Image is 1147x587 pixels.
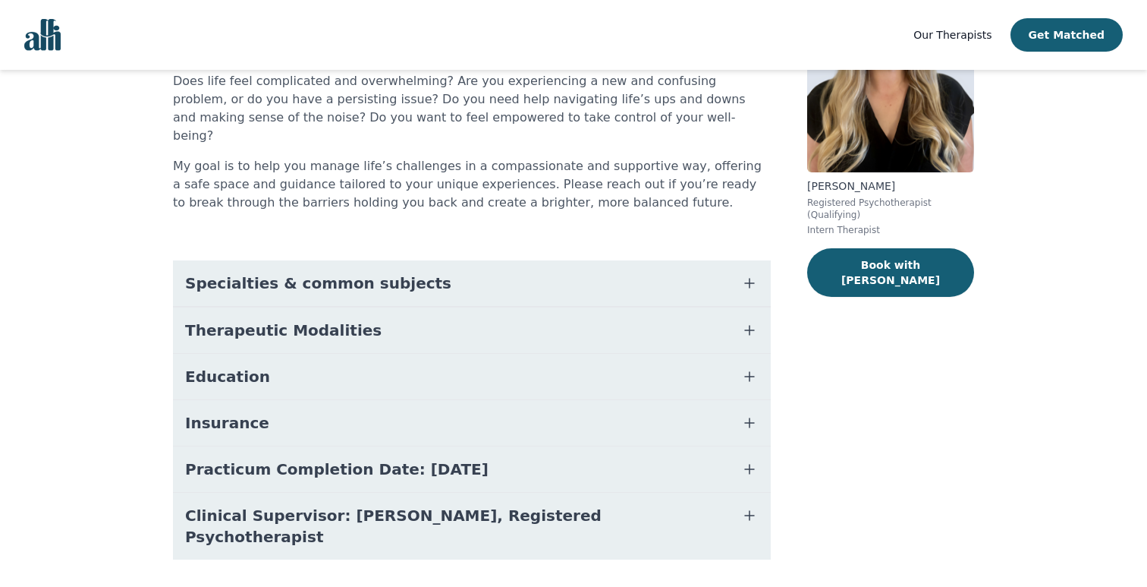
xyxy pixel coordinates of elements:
[173,72,771,145] p: Does life feel complicated and overwhelming? Are you experiencing a new and confusing problem, or...
[173,447,771,492] button: Practicum Completion Date: [DATE]
[185,459,489,480] span: Practicum Completion Date: [DATE]
[185,505,722,548] span: Clinical Supervisor: [PERSON_NAME], Registered Psychotherapist
[173,157,771,212] p: My goal is to help you manage life’s challenges in a compassionate and supportive way, offering a...
[913,29,991,41] span: Our Therapists
[807,224,974,236] p: Intern Therapist
[173,354,771,399] button: Education
[1010,18,1123,52] button: Get Matched
[173,308,771,353] button: Therapeutic Modalities
[173,400,771,446] button: Insurance
[185,412,269,434] span: Insurance
[185,320,382,341] span: Therapeutic Modalities
[807,178,974,194] p: [PERSON_NAME]
[913,26,991,44] a: Our Therapists
[24,19,61,51] img: alli logo
[173,493,771,560] button: Clinical Supervisor: [PERSON_NAME], Registered Psychotherapist
[173,260,771,306] button: Specialties & common subjects
[807,197,974,221] p: Registered Psychotherapist (Qualifying)
[807,248,974,297] button: Book with [PERSON_NAME]
[185,366,270,387] span: Education
[185,273,451,294] span: Specialties & common subjects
